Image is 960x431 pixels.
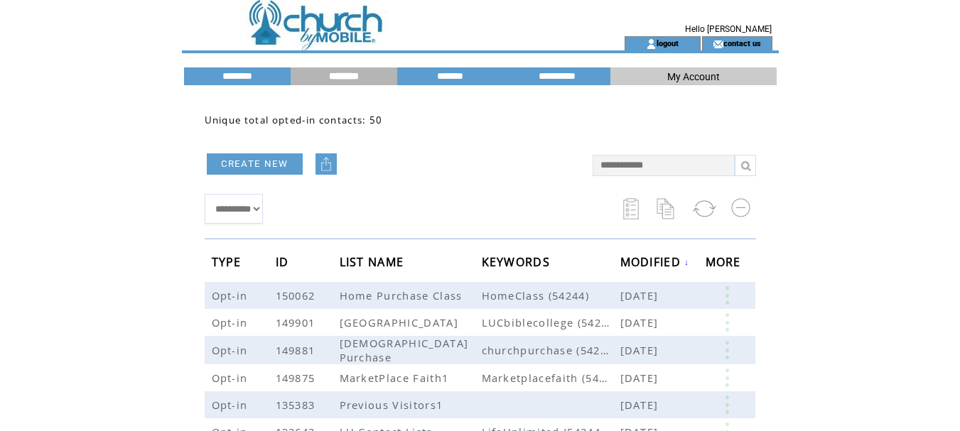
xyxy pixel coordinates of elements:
span: 149901 [276,315,319,329]
img: contact_us_icon.gif [713,38,723,50]
a: logout [657,38,679,48]
span: 149881 [276,343,319,357]
span: Opt-in [212,315,252,329]
span: Unique total opted-in contacts: 50 [205,114,383,126]
span: [DATE] [620,371,662,385]
img: account_icon.gif [646,38,657,50]
a: TYPE [212,257,245,266]
span: 150062 [276,288,319,302]
span: [DEMOGRAPHIC_DATA] Purchase [340,336,469,364]
img: upload.png [319,157,333,171]
a: KEYWORDS [482,257,554,266]
a: contact us [723,38,761,48]
a: ID [276,257,293,266]
a: CREATE NEW [207,153,303,175]
span: [DATE] [620,315,662,329]
a: LIST NAME [340,257,408,266]
span: TYPE [212,251,245,277]
span: Hello [PERSON_NAME] [685,24,772,34]
a: MODIFIED↓ [620,258,690,266]
span: 135383 [276,398,319,412]
span: [DATE] [620,398,662,412]
span: Opt-in [212,288,252,302]
span: 149875 [276,371,319,385]
span: My Account [667,71,720,82]
span: MORE [706,251,745,277]
span: MarketPlace Faith1 [340,371,453,385]
span: Opt-in [212,371,252,385]
span: HomeClass (54244) [482,288,620,302]
span: Previous Visitors1 [340,398,447,412]
span: Home Purchase Class [340,288,466,302]
span: LIST NAME [340,251,408,277]
span: [DATE] [620,288,662,302]
span: ID [276,251,293,277]
span: Opt-in [212,343,252,357]
span: KEYWORDS [482,251,554,277]
span: LUCbiblecollege (54244) [482,315,620,329]
span: MODIFIED [620,251,685,277]
span: [GEOGRAPHIC_DATA] [340,315,463,329]
span: Marketplacefaith (54244) [482,371,620,385]
span: churchpurchase (54244) [482,343,620,357]
span: Opt-in [212,398,252,412]
span: [DATE] [620,343,662,357]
